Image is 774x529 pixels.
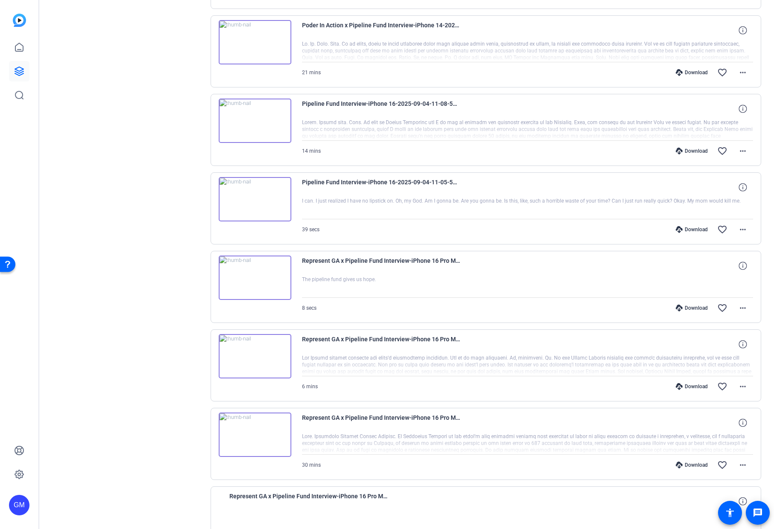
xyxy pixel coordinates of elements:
mat-icon: message [753,508,763,518]
img: thumb-nail [219,334,291,378]
img: thumb-nail [219,99,291,143]
span: 8 secs [302,305,317,311]
div: Download [671,148,712,154]
mat-icon: favorite_border [717,303,727,313]
span: 39 secs [302,227,320,233]
mat-icon: more_horiz [738,303,748,313]
span: 21 mins [302,70,321,76]
mat-icon: more_horiz [738,460,748,470]
mat-icon: more_horiz [738,146,748,156]
span: Pipeline Fund Interview-iPhone 16-2025-09-04-11-08-57-572-0 [302,99,460,119]
img: thumb-nail [219,413,291,457]
div: Download [671,383,712,390]
mat-icon: favorite_border [717,146,727,156]
img: thumb-nail [219,256,291,300]
img: blue-gradient.svg [13,14,26,27]
div: Download [671,69,712,76]
img: thumb-nail [219,20,291,64]
div: Download [671,226,712,233]
mat-icon: favorite_border [717,460,727,470]
span: Represent GA x Pipeline Fund Interview-iPhone 16 Pro Max-2025-08-26-18-06-43-006-0 [302,256,460,276]
span: 6 mins [302,384,318,389]
div: Download [671,305,712,311]
mat-icon: favorite_border [717,381,727,392]
span: Pipeline Fund Interview-iPhone 16-2025-09-04-11-05-50-973-0 [302,177,460,198]
span: Represent GA x Pipeline Fund Interview-iPhone 16 Pro Max-2025-08-26-17-29-45-307-0 [302,413,460,433]
mat-icon: accessibility [725,508,735,518]
span: Poder In Action x Pipeline Fund Interview-iPhone 14-2025-09-04-19-08-54-265-0 [302,20,460,41]
span: Represent GA x Pipeline Fund Interview-iPhone 16 Pro Max-2025-08-26-17-28-21-872-0 [229,491,387,512]
mat-icon: more_horiz [738,224,748,235]
div: GM [9,495,29,515]
mat-icon: favorite_border [717,67,727,78]
mat-icon: more_horiz [738,381,748,392]
img: thumb-nail [219,177,291,221]
mat-icon: more_horiz [738,67,748,78]
div: Download [671,462,712,468]
span: 14 mins [302,148,321,154]
span: Represent GA x Pipeline Fund Interview-iPhone 16 Pro Max-2025-08-26-18-00-33-270-0 [302,334,460,355]
span: 30 mins [302,462,321,468]
mat-icon: favorite_border [717,224,727,235]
